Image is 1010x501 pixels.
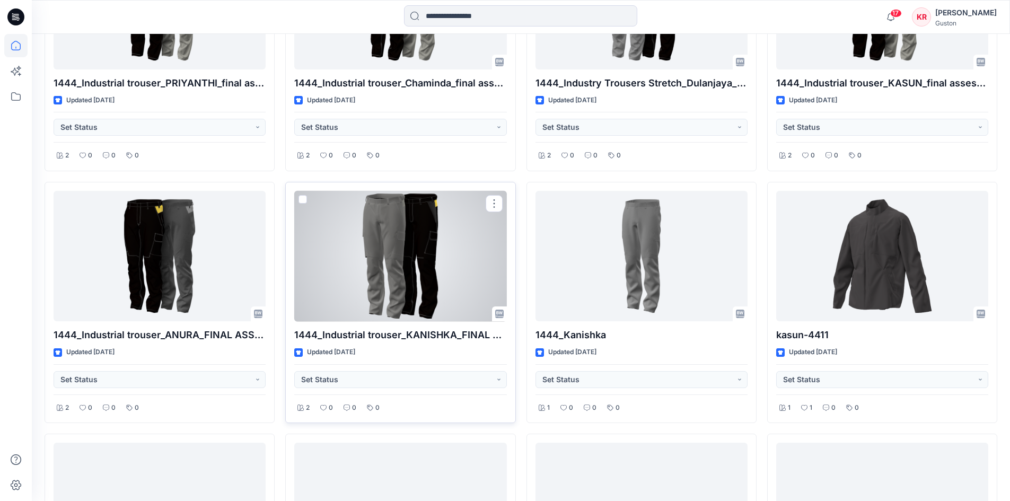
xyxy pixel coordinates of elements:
p: 0 [593,150,598,161]
p: 2 [306,150,310,161]
p: 1444_Industrial trouser_Chaminda_final assessment [294,76,506,91]
p: 0 [857,150,862,161]
p: 0 [135,150,139,161]
p: 0 [329,150,333,161]
p: 0 [88,402,92,414]
p: 1444_Industrial trouser_ANURA_FINAL ASSIGNMENT [54,328,266,342]
p: 0 [570,150,574,161]
p: Updated [DATE] [307,347,355,358]
p: 0 [569,402,573,414]
p: 0 [111,402,116,414]
p: 0 [616,402,620,414]
a: kasun-4411 [776,191,988,322]
p: 1444_Kanishka [535,328,748,342]
p: Updated [DATE] [548,95,596,106]
p: Updated [DATE] [66,347,115,358]
div: [PERSON_NAME] [935,6,997,19]
div: KR [912,7,931,27]
p: 0 [811,150,815,161]
p: Updated [DATE] [789,95,837,106]
p: Updated [DATE] [307,95,355,106]
p: kasun-4411 [776,328,988,342]
div: Guston [935,19,997,27]
p: 1 [788,402,791,414]
p: 0 [352,402,356,414]
p: 1 [547,402,550,414]
p: Updated [DATE] [66,95,115,106]
p: 0 [855,402,859,414]
p: 1444_Industrial trouser_PRIYANTHI_final assessment [54,76,266,91]
p: 0 [88,150,92,161]
p: 1444_Industry Trousers Stretch_Dulanjaya_Final [535,76,748,91]
a: 1444_Industrial trouser_KANISHKA_FINAL ASSIGNMENT [294,191,506,322]
p: 1444_Industrial trouser_KANISHKA_FINAL ASSIGNMENT [294,328,506,342]
p: 0 [135,402,139,414]
p: 0 [831,402,836,414]
p: 0 [834,150,838,161]
p: 0 [375,150,380,161]
p: 0 [592,402,596,414]
p: 0 [111,150,116,161]
p: 2 [65,402,69,414]
a: 1444_Kanishka [535,191,748,322]
p: Updated [DATE] [789,347,837,358]
span: 17 [890,9,902,17]
p: 0 [352,150,356,161]
p: 2 [547,150,551,161]
p: 0 [329,402,333,414]
p: 2 [306,402,310,414]
a: 1444_Industrial trouser_ANURA_FINAL ASSIGNMENT [54,191,266,322]
p: 1 [810,402,812,414]
p: 2 [788,150,792,161]
p: 1444_Industrial trouser_KASUN_final assessment [776,76,988,91]
p: 2 [65,150,69,161]
p: Updated [DATE] [548,347,596,358]
p: 0 [617,150,621,161]
p: 0 [375,402,380,414]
